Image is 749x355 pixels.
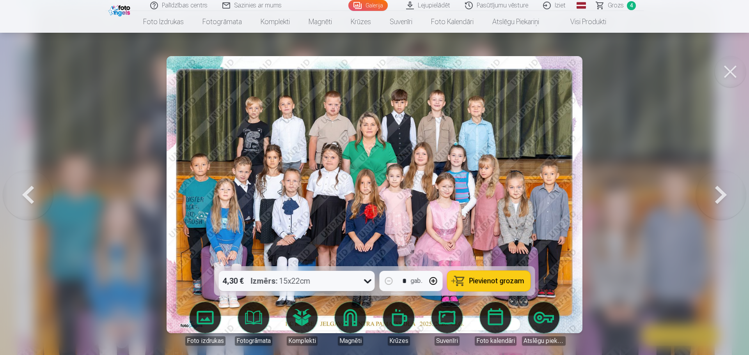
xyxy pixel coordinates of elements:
span: Grozs [608,1,624,10]
a: Fotogrāmata [193,11,251,33]
a: Foto izdrukas [134,11,193,33]
a: Foto izdrukas [183,302,227,346]
div: Foto izdrukas [185,336,225,346]
div: Magnēti [338,336,363,346]
div: Foto kalendāri [475,336,516,346]
a: Atslēgu piekariņi [483,11,548,33]
button: Pievienot grozam [447,271,531,291]
div: Komplekti [287,336,318,346]
a: Komplekti [280,302,324,346]
a: Krūzes [377,302,421,346]
a: Magnēti [299,11,341,33]
a: Komplekti [251,11,299,33]
a: Foto kalendāri [474,302,517,346]
a: Krūzes [341,11,380,33]
span: Pievienot grozam [469,277,524,284]
div: Fotogrāmata [235,336,272,346]
strong: Izmērs : [251,276,278,286]
img: /fa1 [108,3,132,16]
a: Fotogrāmata [232,302,275,346]
a: Visi produkti [548,11,616,33]
div: Atslēgu piekariņi [522,336,566,346]
div: Krūzes [388,336,410,346]
div: gab. [411,276,422,286]
a: Atslēgu piekariņi [522,302,566,346]
a: Foto kalendāri [422,11,483,33]
div: 4,30 € [219,271,248,291]
a: Magnēti [328,302,372,346]
div: Suvenīri [435,336,460,346]
span: 4 [627,1,636,10]
a: Suvenīri [380,11,422,33]
div: 15x22cm [251,271,311,291]
a: Suvenīri [425,302,469,346]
